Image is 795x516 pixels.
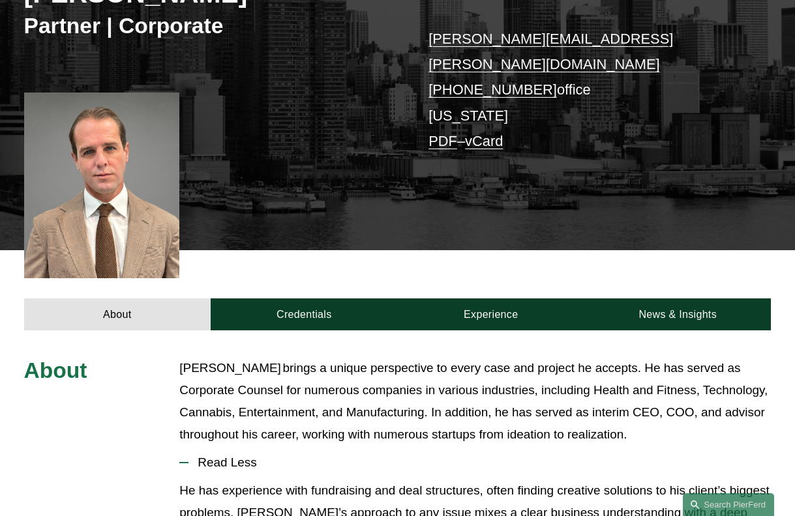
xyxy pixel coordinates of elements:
[428,31,673,72] a: [PERSON_NAME][EMAIL_ADDRESS][PERSON_NAME][DOMAIN_NAME]
[179,446,771,480] button: Read Less
[683,493,774,516] a: Search this site
[24,298,211,330] a: About
[24,358,87,382] span: About
[428,26,740,154] p: office [US_STATE] –
[24,12,398,40] h3: Partner | Corporate
[188,455,771,470] span: Read Less
[398,298,584,330] a: Experience
[179,357,771,446] p: [PERSON_NAME] brings a unique perspective to every case and project he accepts. He has served as ...
[428,133,457,149] a: PDF
[428,81,557,98] a: [PHONE_NUMBER]
[584,298,771,330] a: News & Insights
[465,133,503,149] a: vCard
[211,298,397,330] a: Credentials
